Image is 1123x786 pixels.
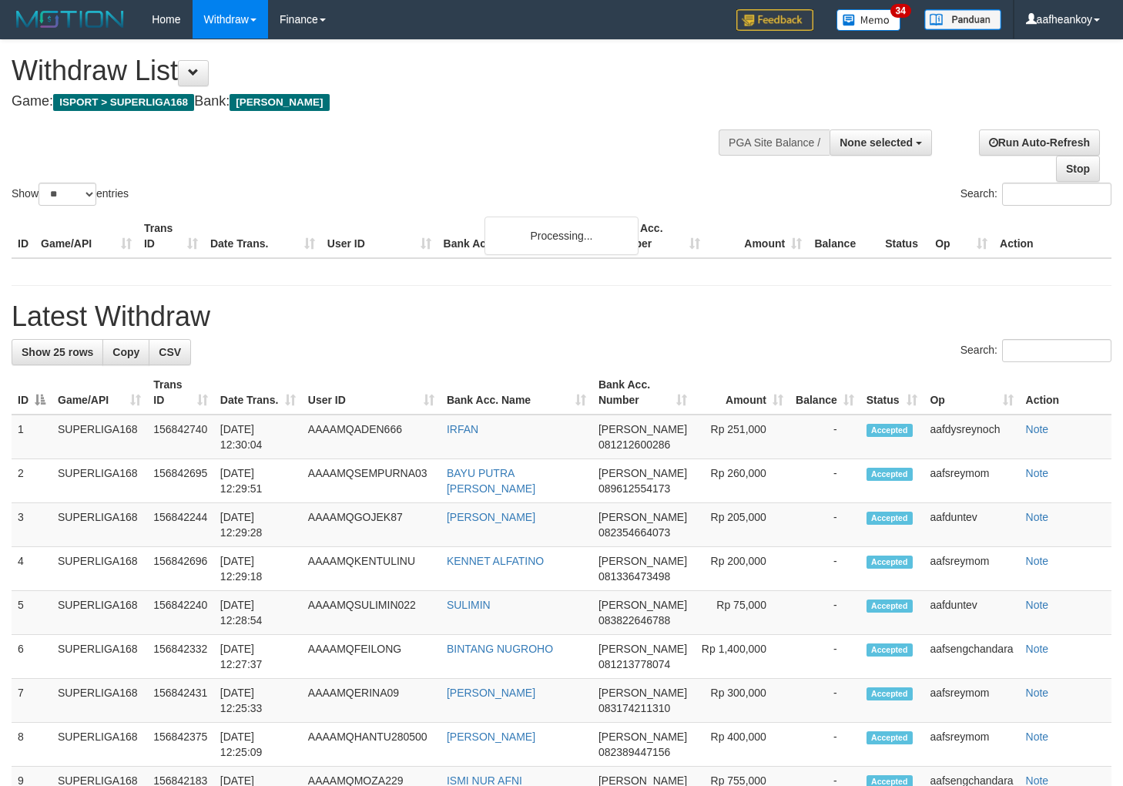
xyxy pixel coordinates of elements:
[52,679,147,723] td: SUPERLIGA168
[693,459,789,503] td: Rp 260,000
[52,635,147,679] td: SUPERLIGA168
[447,731,535,743] a: [PERSON_NAME]
[1026,467,1049,479] a: Note
[598,643,687,655] span: [PERSON_NAME]
[867,556,913,569] span: Accepted
[789,371,860,415] th: Balance: activate to sort column ascending
[12,459,52,503] td: 2
[867,424,913,437] span: Accepted
[979,129,1100,156] a: Run Auto-Refresh
[879,214,929,258] th: Status
[214,459,302,503] td: [DATE] 12:29:51
[924,503,1019,547] td: aafduntev
[12,503,52,547] td: 3
[214,371,302,415] th: Date Trans.: activate to sort column ascending
[867,731,913,744] span: Accepted
[12,415,52,459] td: 1
[994,214,1111,258] th: Action
[12,679,52,723] td: 7
[147,415,214,459] td: 156842740
[12,339,103,365] a: Show 25 rows
[52,371,147,415] th: Game/API: activate to sort column ascending
[302,679,441,723] td: AAAAMQERINA09
[112,346,139,358] span: Copy
[598,511,687,523] span: [PERSON_NAME]
[302,591,441,635] td: AAAAMQSULIMIN022
[302,415,441,459] td: AAAAMQADEN666
[52,459,147,503] td: SUPERLIGA168
[867,468,913,481] span: Accepted
[924,459,1019,503] td: aafsreymom
[441,371,592,415] th: Bank Acc. Name: activate to sort column ascending
[789,591,860,635] td: -
[598,702,670,714] span: Copy 083174211310 to clipboard
[867,643,913,657] span: Accepted
[924,9,1001,30] img: panduan.png
[447,423,478,435] a: IRFAN
[598,599,687,611] span: [PERSON_NAME]
[598,570,670,583] span: Copy 081336473498 to clipboard
[693,415,789,459] td: Rp 251,000
[147,547,214,591] td: 156842696
[789,635,860,679] td: -
[147,503,214,547] td: 156842244
[147,591,214,635] td: 156842240
[138,214,204,258] th: Trans ID
[447,599,491,611] a: SULIMIN
[1026,423,1049,435] a: Note
[693,723,789,767] td: Rp 400,000
[214,503,302,547] td: [DATE] 12:29:28
[1026,511,1049,523] a: Note
[860,371,924,415] th: Status: activate to sort column ascending
[214,591,302,635] td: [DATE] 12:28:54
[102,339,149,365] a: Copy
[598,482,670,495] span: Copy 089612554173 to clipboard
[598,438,670,451] span: Copy 081212600286 to clipboard
[598,687,687,699] span: [PERSON_NAME]
[53,94,194,111] span: ISPORT > SUPERLIGA168
[12,547,52,591] td: 4
[437,214,605,258] th: Bank Acc. Name
[867,600,913,613] span: Accepted
[484,217,639,255] div: Processing...
[605,214,706,258] th: Bank Acc. Number
[12,635,52,679] td: 6
[789,679,860,723] td: -
[719,129,830,156] div: PGA Site Balance /
[52,547,147,591] td: SUPERLIGA168
[321,214,437,258] th: User ID
[1026,599,1049,611] a: Note
[598,555,687,567] span: [PERSON_NAME]
[12,214,35,258] th: ID
[1026,687,1049,699] a: Note
[693,371,789,415] th: Amount: activate to sort column ascending
[598,526,670,539] span: Copy 082354664073 to clipboard
[12,371,52,415] th: ID: activate to sort column descending
[693,679,789,723] td: Rp 300,000
[1026,555,1049,567] a: Note
[159,346,181,358] span: CSV
[924,547,1019,591] td: aafsreymom
[12,723,52,767] td: 8
[12,94,733,109] h4: Game: Bank:
[447,555,544,567] a: KENNET ALFATINO
[924,591,1019,635] td: aafduntev
[736,9,813,31] img: Feedback.jpg
[929,214,994,258] th: Op
[789,547,860,591] td: -
[147,371,214,415] th: Trans ID: activate to sort column ascending
[1002,339,1111,362] input: Search:
[447,643,553,655] a: BINTANG NUGROHO
[693,591,789,635] td: Rp 75,000
[302,503,441,547] td: AAAAMQGOJEK87
[302,459,441,503] td: AAAAMQSEMPURNA03
[789,723,860,767] td: -
[867,512,913,525] span: Accepted
[789,415,860,459] td: -
[1020,371,1111,415] th: Action
[924,635,1019,679] td: aafsengchandara
[149,339,191,365] a: CSV
[598,731,687,743] span: [PERSON_NAME]
[230,94,329,111] span: [PERSON_NAME]
[830,129,932,156] button: None selected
